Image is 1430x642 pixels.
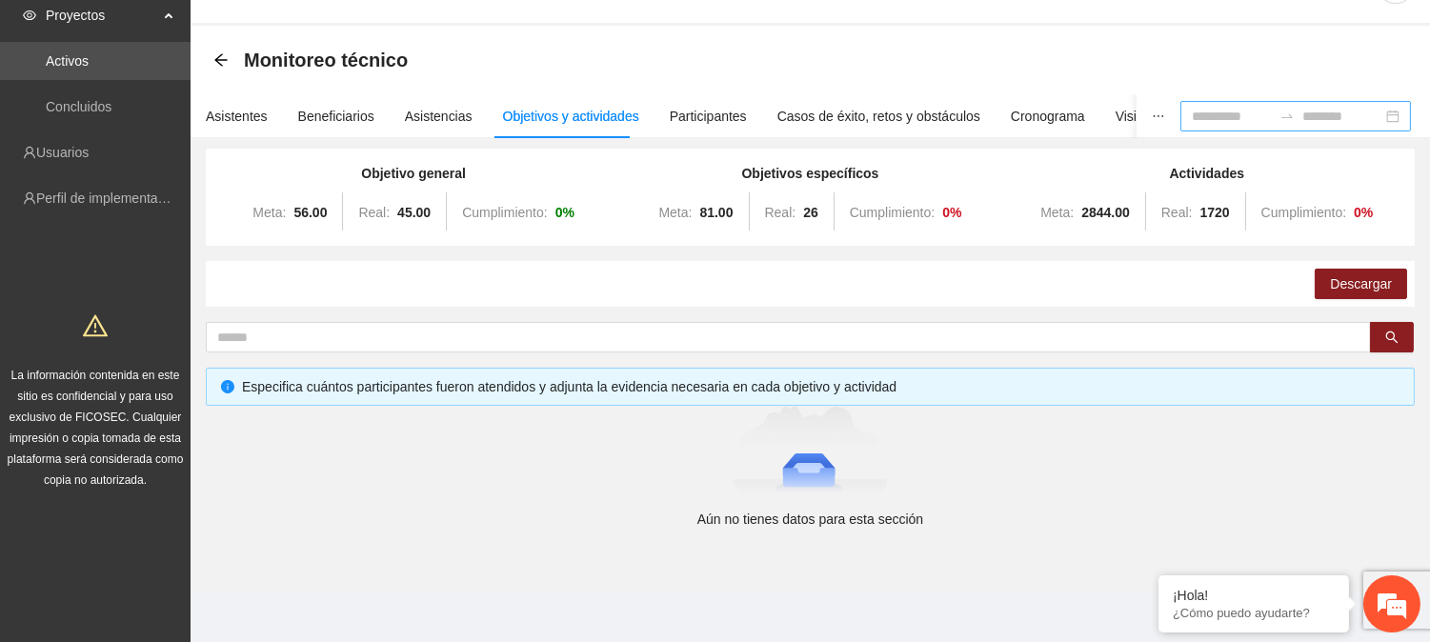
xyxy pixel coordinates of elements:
span: Cumplimiento: [462,205,547,220]
div: Asistencias [405,106,473,127]
div: Beneficiarios [298,106,374,127]
a: Usuarios [36,145,89,160]
a: Concluidos [46,99,111,114]
div: Cronograma [1011,106,1085,127]
span: ellipsis [1152,110,1165,123]
strong: Objetivo general [361,166,466,181]
div: Aún no tienes datos para esta sección [213,509,1407,530]
img: Aún no tienes datos para esta sección [733,406,888,501]
div: ¡Hola! [1173,588,1335,603]
span: Cumplimiento: [850,205,935,220]
div: Chatee con nosotros ahora [99,97,320,122]
button: search [1370,322,1414,352]
span: Meta: [658,205,692,220]
strong: 81.00 [699,205,733,220]
span: La información contenida en este sitio es confidencial y para uso exclusivo de FICOSEC. Cualquier... [8,369,184,487]
strong: 2844.00 [1081,205,1130,220]
strong: 0 % [555,205,574,220]
span: warning [83,313,108,338]
strong: 26 [803,205,818,220]
div: Visita de campo y entregables [1116,106,1294,127]
span: search [1385,331,1399,346]
strong: 45.00 [397,205,431,220]
div: Back [213,52,229,69]
div: Especifica cuántos participantes fueron atendidos y adjunta la evidencia necesaria en cada objeti... [242,376,1400,397]
a: Perfil de implementadora [36,191,185,206]
strong: 56.00 [293,205,327,220]
span: Estamos en línea. [111,211,263,404]
span: eye [23,9,36,22]
strong: 0 % [942,205,961,220]
span: to [1279,109,1295,124]
div: Minimizar ventana de chat en vivo [312,10,358,55]
span: info-circle [221,380,234,393]
span: Cumplimiento: [1261,205,1346,220]
span: Real: [358,205,390,220]
p: ¿Cómo puedo ayudarte? [1173,606,1335,620]
div: Participantes [670,106,747,127]
div: Objetivos y actividades [503,106,639,127]
span: Real: [1161,205,1193,220]
button: ellipsis [1137,94,1180,138]
span: arrow-left [213,52,229,68]
strong: Objetivos específicos [742,166,879,181]
strong: 0 % [1354,205,1373,220]
strong: 1720 [1200,205,1230,220]
span: Monitoreo técnico [244,45,408,75]
span: Meta: [1040,205,1074,220]
a: Activos [46,53,89,69]
div: Casos de éxito, retos y obstáculos [777,106,980,127]
span: swap-right [1279,109,1295,124]
span: Descargar [1330,273,1392,294]
button: Descargar [1315,269,1407,299]
div: Asistentes [206,106,268,127]
textarea: Escriba su mensaje y pulse “Intro” [10,434,363,501]
span: Real: [765,205,796,220]
strong: Actividades [1170,166,1245,181]
span: Meta: [252,205,286,220]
